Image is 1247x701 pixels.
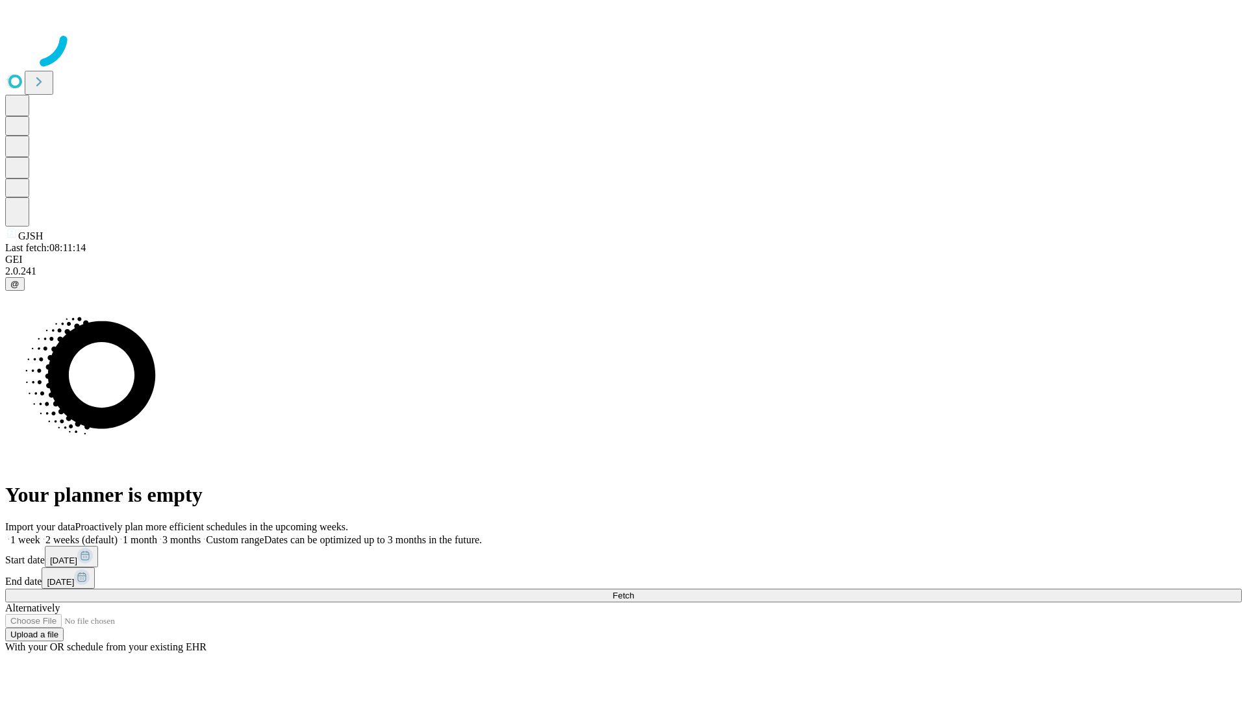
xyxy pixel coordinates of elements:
[5,589,1242,602] button: Fetch
[42,567,95,589] button: [DATE]
[5,265,1242,277] div: 2.0.241
[5,546,1242,567] div: Start date
[5,641,207,652] span: With your OR schedule from your existing EHR
[10,534,40,545] span: 1 week
[123,534,157,545] span: 1 month
[5,628,64,641] button: Upload a file
[612,591,634,600] span: Fetch
[5,602,60,613] span: Alternatively
[5,242,86,253] span: Last fetch: 08:11:14
[5,567,1242,589] div: End date
[5,277,25,291] button: @
[45,546,98,567] button: [DATE]
[264,534,482,545] span: Dates can be optimized up to 3 months in the future.
[50,556,77,565] span: [DATE]
[18,230,43,241] span: GJSH
[206,534,264,545] span: Custom range
[5,521,75,532] span: Import your data
[162,534,201,545] span: 3 months
[75,521,348,532] span: Proactively plan more efficient schedules in the upcoming weeks.
[47,577,74,587] span: [DATE]
[10,279,19,289] span: @
[5,483,1242,507] h1: Your planner is empty
[5,254,1242,265] div: GEI
[45,534,118,545] span: 2 weeks (default)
